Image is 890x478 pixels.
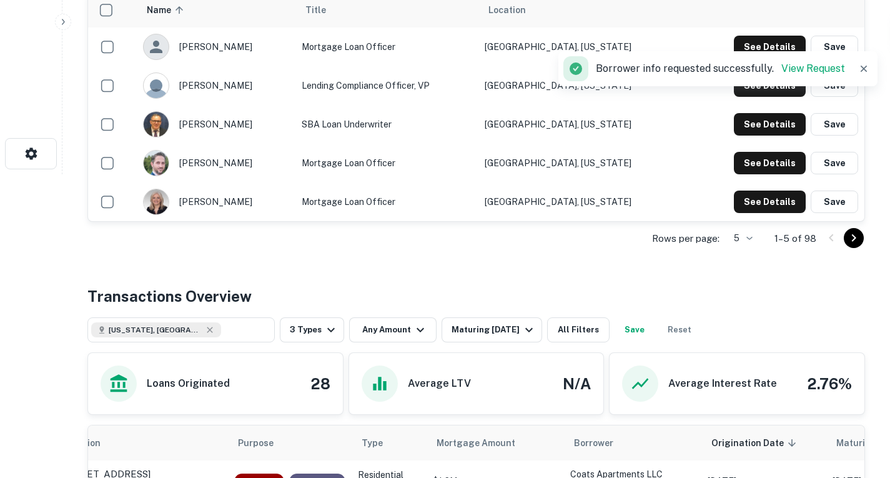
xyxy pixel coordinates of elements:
th: Type [352,426,427,461]
td: Lending Compliance Officer, VP [295,66,478,105]
td: [GEOGRAPHIC_DATA], [US_STATE] [478,66,686,105]
button: Save [811,152,858,174]
p: Rows per page: [652,231,719,246]
span: Type [362,436,399,451]
span: Borrower [574,436,613,451]
th: Mortgage Amount [427,426,564,461]
div: [PERSON_NAME] [143,189,289,215]
th: Borrower [564,426,701,461]
div: [PERSON_NAME] [143,72,289,99]
td: [GEOGRAPHIC_DATA], [US_STATE] [478,182,686,221]
button: Any Amount [349,317,437,342]
a: View Request [781,62,845,74]
h4: N/A [563,372,591,395]
h6: Average Interest Rate [668,376,777,391]
button: All Filters [547,317,610,342]
button: Reset [660,317,700,342]
h6: Average LTV [408,376,471,391]
h4: 2.76% [807,372,852,395]
span: Origination Date [711,436,800,451]
button: Go to next page [844,228,864,248]
div: [PERSON_NAME] [143,111,289,137]
img: 1656354288315 [144,189,169,214]
h4: Transactions Overview [87,285,252,307]
button: Save [811,113,858,136]
button: Save your search to get updates of matches that match your search criteria. [615,317,655,342]
td: [GEOGRAPHIC_DATA], [US_STATE] [478,27,686,66]
td: Mortgage Loan Officer [295,27,478,66]
img: 1517399662483 [144,151,169,176]
td: [GEOGRAPHIC_DATA], [US_STATE] [478,144,686,182]
button: See Details [734,191,806,213]
th: Origination Date [701,426,826,461]
span: Location [63,436,117,451]
button: Maturing [DATE] [442,317,542,342]
td: [GEOGRAPHIC_DATA], [US_STATE] [478,105,686,144]
button: See Details [734,152,806,174]
td: Mortgage Loan Officer [295,182,478,221]
h6: Loans Originated [147,376,230,391]
td: SBA Loan Underwriter [295,105,478,144]
span: Purpose [238,436,290,451]
img: 1516516517486 [144,112,169,137]
div: Maturing [DATE] [452,322,536,337]
img: 9c8pery4andzj6ohjkjp54ma2 [144,73,169,98]
button: See Details [734,113,806,136]
span: [US_STATE], [GEOGRAPHIC_DATA] [109,324,202,336]
span: Location [488,2,526,17]
iframe: Chat Widget [828,378,890,438]
button: 3 Types [280,317,344,342]
button: Save [811,191,858,213]
p: Borrower info requested successfully. [596,61,845,76]
p: 1–5 of 98 [774,231,816,246]
h4: 28 [310,372,330,395]
span: Mortgage Amount [437,436,532,451]
div: [PERSON_NAME] [143,150,289,176]
th: Location [53,426,228,461]
span: Title [305,2,342,17]
th: Purpose [228,426,352,461]
div: [PERSON_NAME] [143,34,289,60]
span: Name [147,2,187,17]
div: 5 [724,229,754,247]
td: Mortgage Loan Officer [295,144,478,182]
